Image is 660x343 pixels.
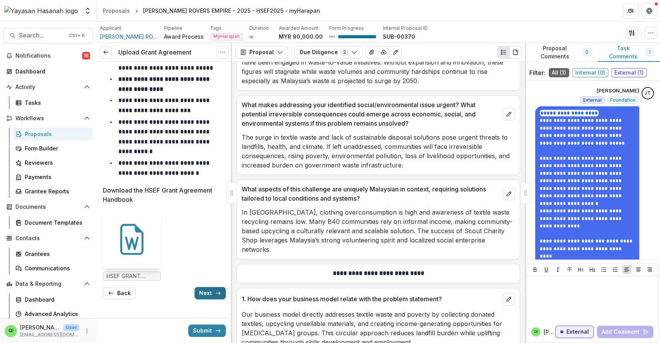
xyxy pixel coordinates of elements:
[576,265,585,274] button: Heading 1
[497,46,510,58] button: Plaintext view
[25,310,87,318] div: Advanced Analytics
[106,273,157,280] span: HSEF GRANT AGREEMENT GUIDELINES HANDBOOK.docx
[12,293,93,306] a: Dashboard
[82,3,93,19] button: Open entity switcher
[100,5,133,16] a: Proposals
[249,32,253,41] p: ∞
[68,31,87,40] div: Ctrl + K
[242,208,515,254] p: In [GEOGRAPHIC_DATA], clothing overconsumption is high and awareness of textile waste recycling r...
[610,97,636,103] span: Foundation
[242,184,500,203] p: What aspects of this challenge are uniquely Malaysian in context, requiring solutions tailored to...
[213,34,240,39] span: MyHarapan
[534,330,538,334] div: Qistina Izahan
[12,96,93,109] a: Tasks
[329,34,335,39] p: 98 %
[555,326,594,338] button: External
[25,173,87,181] div: Payments
[12,185,93,198] a: Grantee Reports
[12,156,93,169] a: Reviewers
[103,7,130,15] div: Proposals
[143,7,320,15] div: [PERSON_NAME] ROVERS EMPIRE - 2025 - HSEF2025 - myHarapan
[15,53,82,59] span: Notifications
[588,265,597,274] button: Heading 2
[509,46,522,58] button: PDF view
[597,326,653,338] button: Add Comment
[15,281,81,287] span: Data & Reporting
[15,67,87,75] div: Dashboard
[3,278,93,290] button: Open Data & Reporting
[623,3,638,19] button: Partners
[565,265,574,274] button: Strike
[217,46,229,58] button: Options
[529,68,546,77] p: Filter:
[329,25,364,32] p: Form Progress
[25,99,87,107] div: Tasks
[164,32,204,41] p: Award Process
[542,265,551,274] button: Underline
[12,128,93,140] a: Proposals
[12,262,93,275] a: Communications
[544,328,555,336] p: [PERSON_NAME]
[25,295,87,304] div: Dashboard
[242,133,515,170] p: The surge in textile waste and lack of sustainable disposal solutions pose urgent threats to land...
[103,287,136,299] button: Back
[3,112,93,125] button: Open Workflows
[188,324,226,337] button: Submit
[100,25,121,32] p: Applicant
[100,5,323,16] nav: breadcrumb
[25,159,87,167] div: Reviewers
[597,87,639,95] p: [PERSON_NAME]
[242,294,500,304] p: 1. How does your business model relate with the problem statement?
[25,187,87,195] div: Grantee Reports
[242,39,515,85] p: Scout Charity Shop has helped divert 273,000 kg of textile waste from landfills yearly. Over 12 s...
[249,25,269,32] p: Duration
[585,49,588,55] span: 0
[12,247,93,260] a: Grantees
[25,144,87,152] div: Form Builder
[645,91,651,96] div: Josselyn Tan
[20,323,60,331] p: [PERSON_NAME]
[20,331,79,338] p: [EMAIL_ADDRESS][DOMAIN_NAME]
[118,49,191,56] h3: Upload Grant Agreement
[15,84,81,90] span: Activity
[295,46,362,58] button: Due Diligence2
[365,46,378,58] button: View Attached Files
[242,100,500,128] p: What makes addressing your identified social/environmental issue urgent? What potential irreversi...
[100,32,158,41] a: [PERSON_NAME] ROVERS EMPIRE
[645,265,654,274] button: Align Right
[503,108,515,120] button: edit
[12,142,93,155] a: Form Builder
[572,68,608,77] span: Internal ( 0 )
[103,210,161,281] div: HSEF GRANT AGREEMENT GUIDELINES HANDBOOK.docx
[649,49,650,55] span: 1
[3,28,93,43] button: Search...
[15,115,81,122] span: Workflows
[525,43,598,62] button: Proposal Comments
[9,328,14,333] div: Qistina Izahan
[583,97,602,103] span: External
[63,324,79,331] p: User
[19,32,65,39] span: Search...
[611,68,647,77] span: External ( 1 )
[622,265,631,274] button: Align Left
[530,265,540,274] button: Bold
[634,265,643,274] button: Align Center
[164,25,182,32] p: Pipeline
[383,25,428,32] p: Internal Proposal ID
[25,250,87,258] div: Grantees
[210,25,222,32] p: Tags
[553,265,563,274] button: Italicize
[383,32,415,41] p: SUB-00370
[598,43,660,62] button: Task Comments
[279,25,319,32] p: Awarded Amount
[549,68,569,77] span: All ( 1 )
[611,265,620,274] button: Ordered List
[599,265,609,274] button: Bullet List
[503,188,515,200] button: edit
[4,6,78,15] img: Yayasan Hasanah logo
[3,81,93,93] button: Open Activity
[25,218,87,227] div: Document Templates
[389,46,402,58] button: Edit as form
[279,32,323,41] p: MYR 90,000.00
[12,171,93,183] a: Payments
